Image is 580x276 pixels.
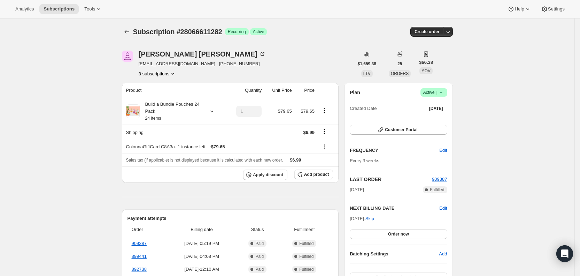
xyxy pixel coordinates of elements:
span: Every 3 weeks [350,158,379,163]
span: Fulfilled [299,267,314,272]
span: $1,659.38 [358,61,376,67]
span: Order now [388,231,409,237]
div: Build a Bundle Pouches 24 Pack [140,101,203,122]
span: $79.65 [301,109,315,114]
h2: NEXT BILLING DATE [350,205,439,212]
button: Settings [537,4,569,14]
button: Shipping actions [319,128,330,135]
a: 909387 [132,241,147,246]
span: Add [439,251,447,258]
button: 909387 [432,176,447,183]
a: 909387 [432,177,447,182]
span: 25 [397,61,402,67]
button: Apply discount [243,170,287,180]
span: Sales tax (if applicable) is not displayed because it is calculated with each new order. [126,158,283,163]
span: $79.65 [278,109,292,114]
span: Adriana Colonna [122,51,133,62]
h2: LAST ORDER [350,176,432,183]
button: Subscriptions [39,4,79,14]
span: Subscription #28066611282 [133,28,222,36]
span: Tools [84,6,95,12]
span: [DATE] · [350,216,374,221]
button: Edit [439,205,447,212]
span: [DATE] · 05:19 PM [168,240,235,247]
span: Add product [304,172,329,177]
button: Create order [410,27,443,37]
span: LTV [363,71,371,76]
span: [EMAIL_ADDRESS][DOMAIN_NAME] · [PHONE_NUMBER] [139,60,266,67]
div: ColonnaGiftCard C8A3a - 1 instance left [126,143,315,150]
h2: FREQUENCY [350,147,439,154]
button: 25 [393,59,406,69]
button: Customer Portal [350,125,447,135]
span: $66.38 [419,59,433,66]
span: Create order [415,29,439,35]
span: [DATE] [429,106,443,111]
span: Fulfilled [299,254,314,259]
h2: Plan [350,89,360,96]
span: [DATE] · 04:08 PM [168,253,235,260]
h2: Payment attempts [127,215,333,222]
span: Analytics [15,6,34,12]
span: Edit [439,147,447,154]
span: Active [253,29,264,35]
button: Edit [435,145,451,156]
a: 899441 [132,254,147,259]
span: Status [239,226,276,233]
span: Active [423,89,444,96]
span: Customer Portal [385,127,417,133]
span: ORDERS [391,71,409,76]
span: Paid [255,267,264,272]
th: Shipping [122,125,227,140]
button: Tools [80,4,106,14]
button: $1,659.38 [354,59,380,69]
a: 892738 [132,267,147,272]
span: - $79.65 [209,143,225,150]
span: Fulfillment [280,226,329,233]
button: [DATE] [425,104,447,113]
button: Subscriptions [122,27,132,37]
span: $6.99 [290,157,301,163]
small: 24 Items [145,116,161,121]
div: [PERSON_NAME] [PERSON_NAME] [139,51,266,58]
button: Add [435,248,451,260]
th: Quantity [226,83,264,98]
span: Subscriptions [44,6,75,12]
span: Fulfilled [299,241,314,246]
span: [DATE] [350,186,364,193]
span: Help [515,6,524,12]
button: Add product [294,170,333,179]
button: Product actions [139,70,177,77]
span: Skip [365,215,374,222]
span: Created Date [350,105,377,112]
button: Skip [361,213,378,224]
span: AOV [422,68,430,73]
span: Settings [548,6,565,12]
span: | [436,90,437,95]
button: Help [503,4,535,14]
button: Analytics [11,4,38,14]
span: Billing date [168,226,235,233]
span: Paid [255,241,264,246]
th: Order [127,222,167,237]
span: Apply discount [253,172,283,178]
div: Open Intercom Messenger [556,245,573,262]
button: Order now [350,229,447,239]
h6: Batching Settings [350,251,439,258]
span: Recurring [228,29,246,35]
th: Unit Price [264,83,294,98]
th: Price [294,83,317,98]
th: Product [122,83,227,98]
button: Product actions [319,107,330,114]
span: [DATE] · 12:10 AM [168,266,235,273]
span: $6.99 [303,130,315,135]
span: Paid [255,254,264,259]
span: Fulfilled [430,187,444,193]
